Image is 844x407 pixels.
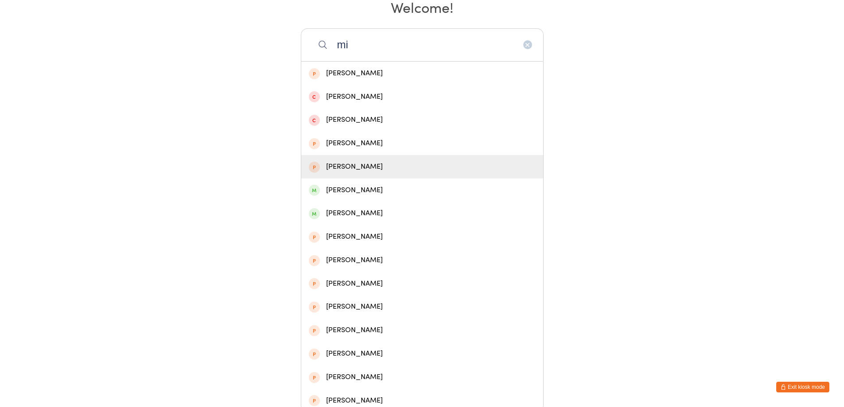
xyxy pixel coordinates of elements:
[309,395,536,407] div: [PERSON_NAME]
[309,91,536,103] div: [PERSON_NAME]
[309,254,536,266] div: [PERSON_NAME]
[309,161,536,173] div: [PERSON_NAME]
[309,231,536,243] div: [PERSON_NAME]
[309,301,536,313] div: [PERSON_NAME]
[776,382,829,392] button: Exit kiosk mode
[309,67,536,79] div: [PERSON_NAME]
[309,137,536,149] div: [PERSON_NAME]
[309,348,536,360] div: [PERSON_NAME]
[309,324,536,336] div: [PERSON_NAME]
[309,184,536,196] div: [PERSON_NAME]
[309,114,536,126] div: [PERSON_NAME]
[309,207,536,219] div: [PERSON_NAME]
[309,278,536,290] div: [PERSON_NAME]
[309,371,536,383] div: [PERSON_NAME]
[301,28,544,61] input: Search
